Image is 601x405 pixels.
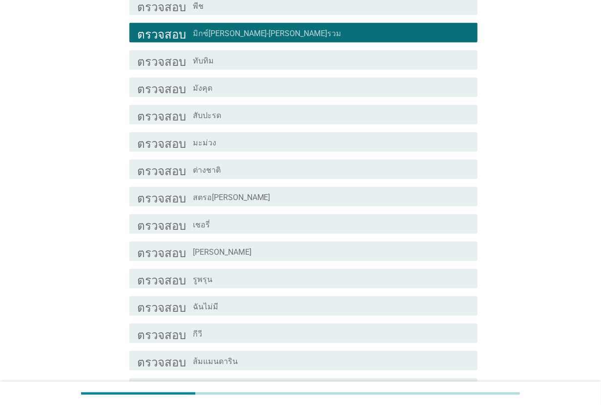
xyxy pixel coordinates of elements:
font: มิกซ์[PERSON_NAME]-[PERSON_NAME]รวม [193,29,342,38]
font: ตรวจสอบ [137,191,186,202]
font: ต่างชาติ [193,165,221,175]
font: มังคุด [193,83,212,93]
font: ตรวจสอบ [137,300,186,312]
font: รูพรุน [193,275,212,284]
font: [PERSON_NAME] [193,247,251,257]
font: ตรวจสอบ [137,355,186,366]
font: ตรวจสอบ [137,163,186,175]
font: สตรอ[PERSON_NAME] [193,193,270,202]
font: ตรวจสอบ [137,245,186,257]
font: ทับทิม [193,56,214,65]
font: ตรวจสอบ [137,81,186,93]
font: ฉันไม่มี [193,302,218,311]
font: สับปะรด [193,111,221,120]
font: ตรวจสอบ [137,327,186,339]
font: พีช [193,1,204,11]
font: กีวี [193,329,202,339]
font: ตรวจสอบ [137,27,186,39]
font: ตรวจสอบ [137,54,186,66]
font: ตรวจสอบ [137,109,186,121]
font: ตรวจสอบ [137,273,186,284]
font: เชอรี่ [193,220,210,229]
font: ส้มแมนดาริน [193,357,238,366]
font: ตรวจสอบ [137,136,186,148]
font: มะม่วง [193,138,216,147]
font: ตรวจสอบ [137,218,186,230]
